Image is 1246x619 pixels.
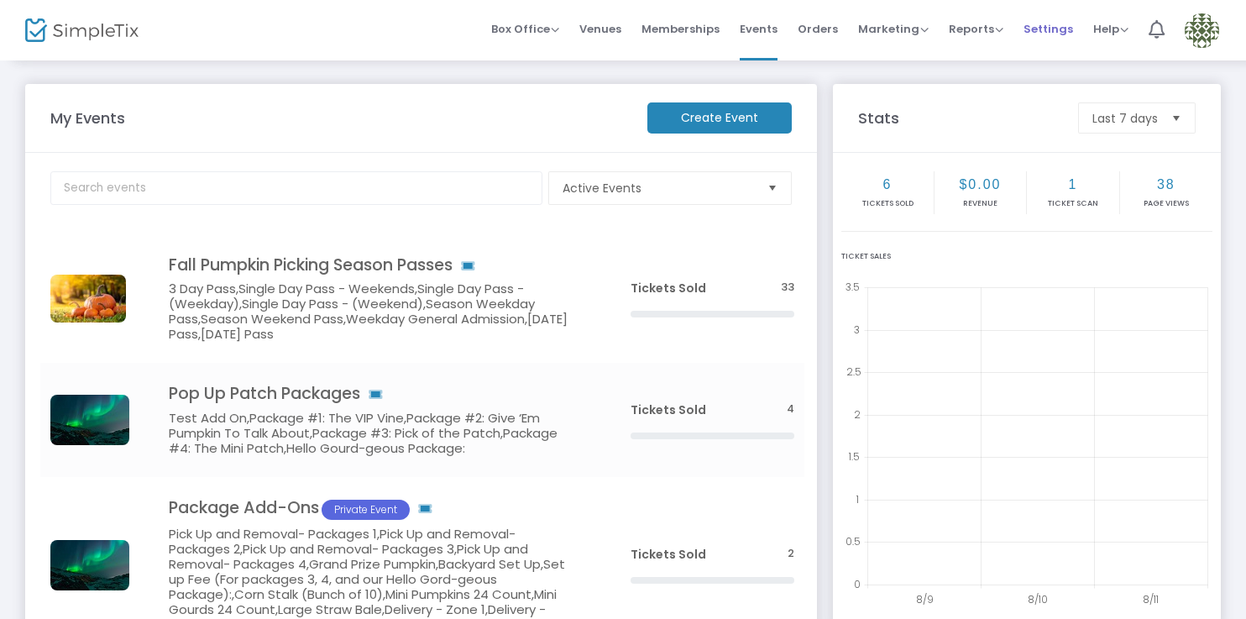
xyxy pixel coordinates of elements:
[169,255,580,275] h4: Fall Pumpkin Picking Season Passes
[169,281,580,342] h5: 3 Day Pass,Single Day Pass - Weekends,Single Day Pass - (Weekday),Single Day Pass - (Weekend),Sea...
[848,449,860,464] text: 1.5
[843,198,931,210] p: Tickets sold
[798,8,838,50] span: Orders
[647,102,792,134] m-button: Create Event
[169,384,580,403] h4: Pop Up Patch Packages
[1029,198,1117,210] p: Ticket Scan
[841,251,1212,263] div: Ticket Sales
[845,534,861,548] text: 0.5
[854,407,861,421] text: 2
[781,280,794,296] span: 33
[761,172,784,204] button: Select
[1029,176,1117,192] h2: 1
[563,180,754,197] span: Active Events
[641,8,720,50] span: Memberships
[631,401,706,418] span: Tickets Sold
[854,322,860,336] text: 3
[1093,21,1128,37] span: Help
[50,540,129,590] img: img_lights.jpg
[843,176,931,192] h2: 6
[169,498,580,520] h4: Package Add-Ons
[851,107,1071,129] m-panel-title: Stats
[788,546,794,562] span: 2
[631,546,706,563] span: Tickets Sold
[949,21,1003,37] span: Reports
[491,21,559,37] span: Box Office
[50,275,126,323] img: 637902124702804288pumpkin.jpg
[1028,592,1048,606] text: 8/10
[1143,592,1159,606] text: 8/11
[631,280,706,296] span: Tickets Sold
[936,198,1024,210] p: Revenue
[1122,198,1211,210] p: Page Views
[858,21,929,37] span: Marketing
[42,107,639,129] m-panel-title: My Events
[50,171,542,205] input: Search events
[856,492,859,506] text: 1
[916,592,934,606] text: 8/9
[169,411,580,456] h5: Test Add On,Package #1: The VIP Vine,Package #2: Give ‘Em Pumpkin To Talk About,Package #3: Pick ...
[787,401,794,417] span: 4
[740,8,777,50] span: Events
[1023,8,1073,50] span: Settings
[854,577,861,591] text: 0
[1122,176,1211,192] h2: 38
[50,395,129,445] img: img_lights.jpg
[322,500,410,520] span: Private Event
[579,8,621,50] span: Venues
[845,280,860,294] text: 3.5
[1165,103,1188,133] button: Select
[1092,110,1158,127] span: Last 7 days
[936,176,1024,192] h2: $0.00
[846,365,861,379] text: 2.5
